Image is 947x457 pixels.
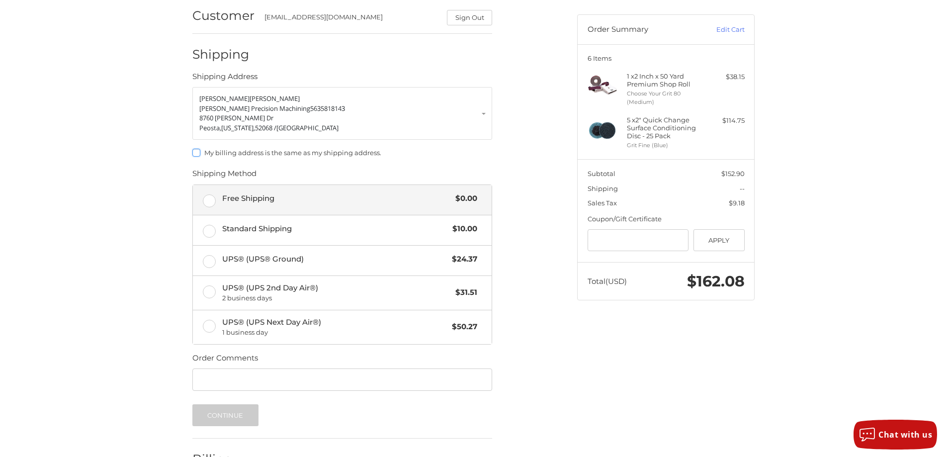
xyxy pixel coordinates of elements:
span: [GEOGRAPHIC_DATA] [276,123,339,132]
span: $24.37 [447,254,477,265]
span: $31.51 [450,287,477,298]
label: My billing address is the same as my shipping address. [192,149,492,157]
span: [PERSON_NAME] [250,94,300,103]
span: Peosta, [199,123,221,132]
h3: 6 Items [588,54,745,62]
span: UPS® (UPS® Ground) [222,254,447,265]
input: Gift Certificate or Coupon Code [588,229,689,252]
span: Standard Shipping [222,223,448,235]
h4: 1 x 2 Inch x 50 Yard Premium Shop Roll [627,72,703,89]
span: Sales Tax [588,199,617,207]
span: $162.08 [687,272,745,290]
li: Choose Your Grit 80 (Medium) [627,90,703,106]
button: Apply [693,229,745,252]
span: Shipping [588,184,618,192]
div: Coupon/Gift Certificate [588,214,745,224]
button: Chat with us [854,420,937,450]
span: UPS® (UPS 2nd Day Air®) [222,282,451,303]
span: 1 business day [222,328,447,338]
legend: Shipping Method [192,168,257,184]
span: [PERSON_NAME] [199,94,250,103]
h3: Order Summary [588,25,694,35]
h2: Shipping [192,47,251,62]
legend: Order Comments [192,353,258,368]
span: 8760 [PERSON_NAME] Dr [199,113,273,122]
span: 52068 / [255,123,276,132]
span: $9.18 [729,199,745,207]
span: $0.00 [450,193,477,204]
div: $114.75 [705,116,745,126]
span: [PERSON_NAME] Precision Machining [199,104,310,113]
h2: Customer [192,8,255,23]
span: UPS® (UPS Next Day Air®) [222,317,447,338]
span: -- [740,184,745,192]
a: Edit Cart [694,25,745,35]
span: 5635818143 [310,104,345,113]
h4: 5 x 2" Quick Change Surface Conditioning Disc - 25 Pack [627,116,703,140]
legend: Shipping Address [192,71,258,87]
span: $10.00 [447,223,477,235]
span: $50.27 [447,321,477,333]
button: Sign Out [447,10,492,25]
div: [EMAIL_ADDRESS][DOMAIN_NAME] [264,12,437,25]
div: $38.15 [705,72,745,82]
span: $152.90 [721,170,745,178]
span: 2 business days [222,293,451,303]
span: Total (USD) [588,276,627,286]
span: Chat with us [878,429,932,440]
button: Continue [192,404,258,426]
span: [US_STATE], [221,123,255,132]
a: Enter or select a different address [192,87,492,140]
span: Subtotal [588,170,615,178]
li: Grit Fine (Blue) [627,141,703,150]
span: Free Shipping [222,193,451,204]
